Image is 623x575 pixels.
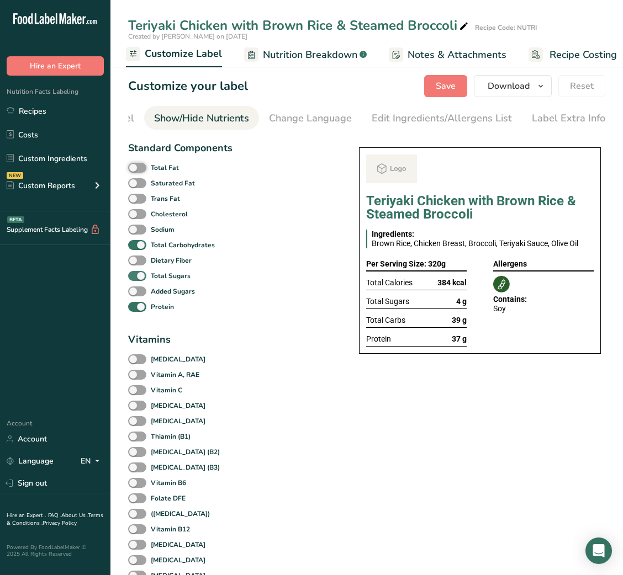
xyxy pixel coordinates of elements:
span: Save [436,79,456,93]
span: 37 g [452,334,467,344]
button: Reset [558,75,605,97]
b: Vitamin A, RAE [151,370,199,380]
a: FAQ . [48,512,61,519]
span: Recipe Costing [550,47,617,62]
div: Standard Components [128,141,233,156]
b: Folate DFE [151,493,186,503]
h1: Customize your label [128,77,248,95]
b: Vitamin C [151,385,182,395]
div: Teriyaki Chicken with Brown Rice & Steamed Broccoli [128,15,471,35]
b: Cholesterol [151,209,188,219]
span: 4 g [456,297,467,306]
div: Change Language [269,111,352,126]
b: Protein [151,302,174,312]
span: Brown Rice, Chicken Breast, Broccoli, Teriyaki Sauce, Olive Oil [372,239,578,248]
b: [MEDICAL_DATA] (B3) [151,462,220,472]
div: Open Intercom Messenger [585,537,612,564]
a: Recipe Costing [529,42,617,67]
span: Total Sugars [366,297,409,306]
a: Nutrition Breakdown [244,42,367,67]
div: NEW [7,172,23,179]
b: Vitamin B12 [151,524,190,534]
b: Total Sugars [151,271,191,281]
span: Download [488,79,530,93]
button: Save [424,75,467,97]
b: Saturated Fat [151,178,195,188]
b: Dietary Fiber [151,255,192,265]
b: Trans Fat [151,194,180,204]
div: Soy [493,304,594,313]
div: Recipe Code: NUTRI [475,23,537,33]
span: Contains: [493,295,527,304]
span: 384 kcal [437,278,467,287]
b: [MEDICAL_DATA] [151,401,205,411]
span: Total Calories [366,278,413,287]
span: Reset [570,79,594,93]
a: About Us . [61,512,88,519]
a: Language [7,451,54,471]
a: Customize Label [126,41,222,68]
span: Total Carbs [366,316,405,325]
b: Sodium [151,225,175,235]
a: Privacy Policy [43,519,77,527]
b: [MEDICAL_DATA] [151,555,205,565]
b: [MEDICAL_DATA] [151,540,205,550]
span: Notes & Attachments [408,47,506,62]
a: Notes & Attachments [389,42,506,67]
div: Edit Ingredients/Allergens List [372,111,512,126]
a: Hire an Expert . [7,512,46,519]
div: BETA [7,216,24,223]
b: [MEDICAL_DATA] [151,354,205,364]
div: Per Serving Size: 320g [366,257,467,272]
b: Thiamin (B1) [151,432,191,441]
img: Soy [493,276,510,292]
button: Download [474,75,552,97]
span: Protein [366,334,391,344]
button: Hire an Expert [7,56,104,76]
b: Total Carbohydrates [151,240,215,250]
div: Show/Hide Nutrients [154,111,249,126]
div: Allergens [493,257,594,272]
b: [MEDICAL_DATA] [151,416,205,426]
div: EN [81,455,104,468]
h1: Teriyaki Chicken with Brown Rice & Steamed Broccoli [366,194,594,221]
div: Ingredients: [372,230,589,239]
div: Custom Reports [7,180,75,191]
b: [MEDICAL_DATA] (B2) [151,447,220,457]
span: 39 g [452,316,467,325]
div: Label Extra Info [532,111,605,126]
span: Created by [PERSON_NAME] on [DATE] [128,32,247,41]
span: Customize Label [145,46,222,61]
b: Added Sugars [151,286,195,296]
div: Vitamins [128,332,232,347]
span: Nutrition Breakdown [263,47,357,62]
div: Powered By FoodLabelMaker © 2025 All Rights Reserved [7,544,104,557]
b: Total Fat [151,163,179,173]
b: Vitamin B6 [151,478,186,488]
a: Terms & Conditions . [7,512,103,527]
b: ([MEDICAL_DATA]) [151,509,210,519]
